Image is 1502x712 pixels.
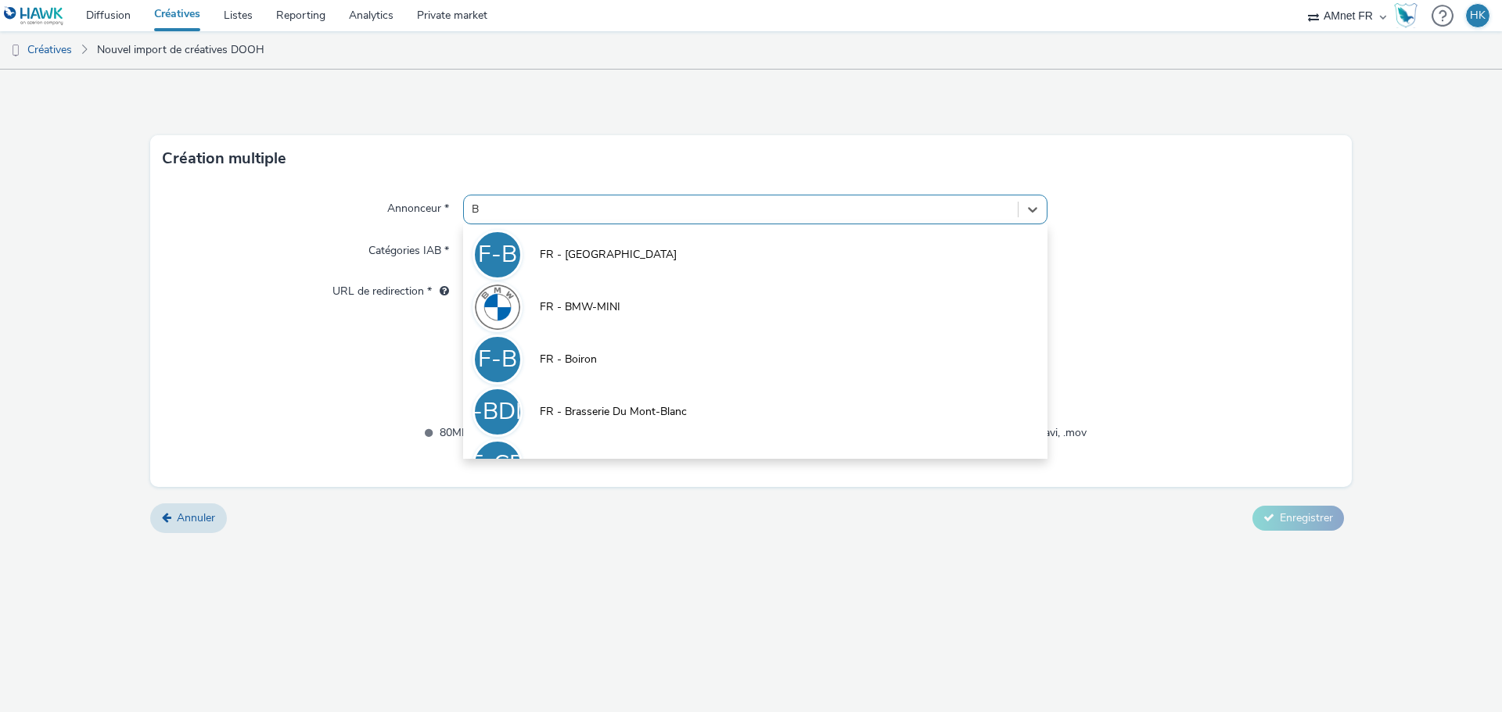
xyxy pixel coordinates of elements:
div: F-B [478,338,517,381]
label: Annonceur * [381,195,455,216]
a: Annuler [150,503,227,533]
img: undefined Logo [4,6,64,26]
label: Catégories IAB * [362,237,455,259]
div: L'URL de redirection sera utilisée comme URL de validation avec certains SSP et ce sera l'URL de ... [432,284,449,299]
a: Nouvel import de créatives DOOH [89,31,272,69]
span: FR - Casino Barrière [540,456,638,472]
img: FR - BMW-MINI [475,284,520,330]
div: HK [1470,4,1486,27]
div: F-CB [470,442,525,486]
span: FR - Brasserie Du Mont-Blanc [540,404,687,420]
span: Annuler [177,510,215,525]
span: 80MB max [440,424,749,442]
span: FR - BMW-MINI [540,299,620,315]
img: dooh [8,43,23,59]
a: Hawk Academy [1394,3,1424,28]
img: Hawk Academy [1394,3,1418,28]
div: F-B [478,233,517,277]
span: FR - Boiron [540,352,597,367]
h3: Création multiple [162,147,286,170]
span: FR - [GEOGRAPHIC_DATA] [540,247,677,263]
button: Enregistrer [1252,506,1344,531]
label: URL de redirection * [326,277,455,299]
div: F-BDM [459,390,535,434]
span: Enregistrer [1280,510,1333,525]
span: Format : .zip contenant des .jpg, .png, .gif, .mpg, .mp4, .avi, .mov [777,424,1087,442]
